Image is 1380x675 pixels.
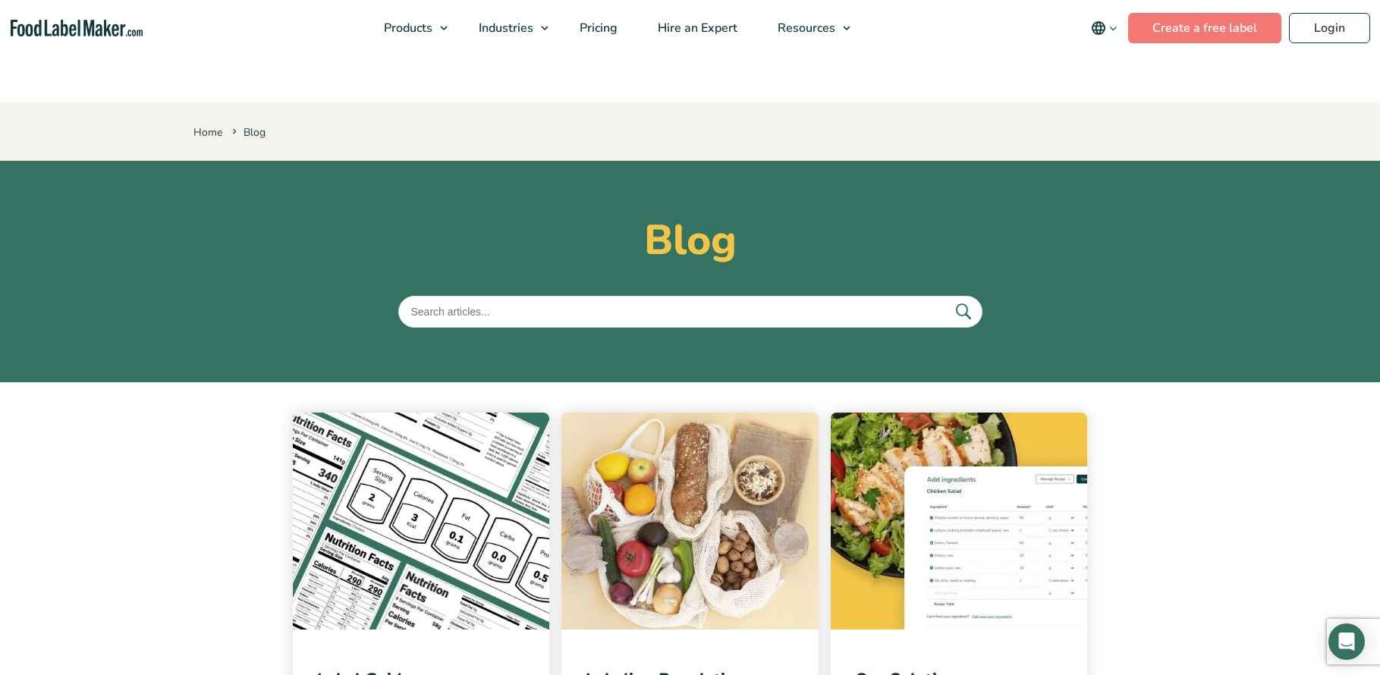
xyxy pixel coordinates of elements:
span: Blog [229,125,266,140]
span: Pricing [575,20,619,36]
h1: Blog [193,215,1187,265]
span: Hire an Expert [653,20,739,36]
a: Login [1289,13,1370,43]
span: Products [379,20,434,36]
span: Industries [474,20,535,36]
span: Resources [773,20,837,36]
img: different formats of nutrition facts labels [293,413,550,629]
a: Home [193,125,222,140]
img: various healthy food items [561,413,819,629]
input: Search articles... [398,296,982,328]
div: Open Intercom Messenger [1328,623,1365,660]
a: Create a free label [1128,13,1281,43]
img: recipe showing ingredients and quantities of a chicken salad [831,413,1088,629]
